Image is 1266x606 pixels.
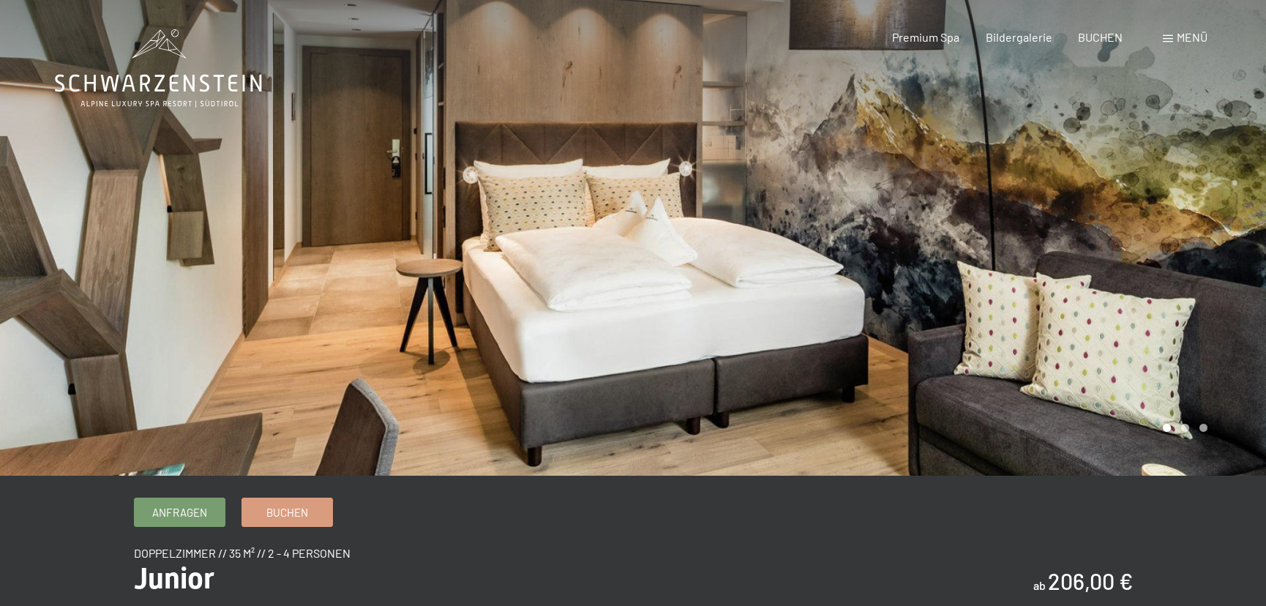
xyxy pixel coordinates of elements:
[134,561,214,596] span: Junior
[152,505,207,520] span: Anfragen
[1078,30,1123,44] a: BUCHEN
[134,546,351,560] span: Doppelzimmer // 35 m² // 2 - 4 Personen
[266,505,308,520] span: Buchen
[892,30,959,44] a: Premium Spa
[1048,568,1133,594] b: 206,00 €
[1177,30,1207,44] span: Menü
[242,498,332,526] a: Buchen
[986,30,1052,44] a: Bildergalerie
[1033,578,1046,592] span: ab
[135,498,225,526] a: Anfragen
